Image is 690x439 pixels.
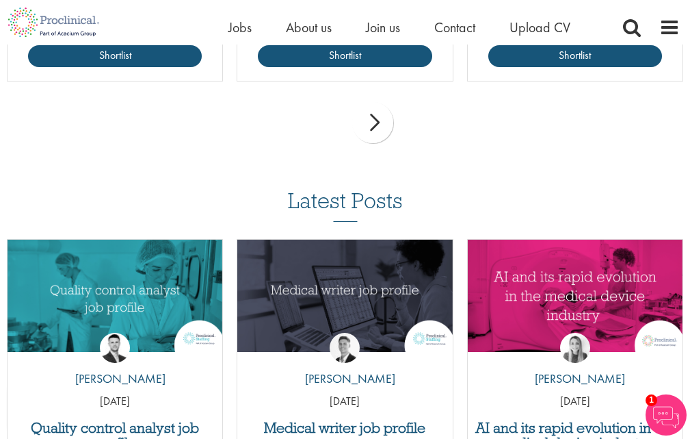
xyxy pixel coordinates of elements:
[286,18,332,36] a: About us
[100,333,130,363] img: Joshua Godden
[288,189,403,222] h3: Latest Posts
[237,240,452,361] a: Link to a post
[525,370,625,388] p: [PERSON_NAME]
[228,18,252,36] a: Jobs
[646,394,687,436] img: Chatbot
[330,333,360,363] img: George Watson
[295,333,395,394] a: George Watson [PERSON_NAME]
[237,394,452,410] p: [DATE]
[8,240,222,351] img: quality control analyst job profile
[28,45,202,67] a: Shortlist
[509,18,570,36] a: Upload CV
[295,370,395,388] p: [PERSON_NAME]
[8,394,222,410] p: [DATE]
[560,333,590,363] img: Hannah Burke
[65,333,165,394] a: Joshua Godden [PERSON_NAME]
[468,394,682,410] p: [DATE]
[366,18,400,36] a: Join us
[468,240,682,361] a: Link to a post
[8,240,222,361] a: Link to a post
[65,370,165,388] p: [PERSON_NAME]
[237,240,452,351] img: Medical writer job profile
[434,18,475,36] a: Contact
[352,102,393,143] div: next
[468,240,682,351] img: AI and Its Impact on the Medical Device Industry | Proclinical
[244,421,445,436] a: Medical writer job profile
[646,394,657,406] span: 1
[525,333,625,394] a: Hannah Burke [PERSON_NAME]
[488,45,662,67] a: Shortlist
[258,45,432,67] a: Shortlist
